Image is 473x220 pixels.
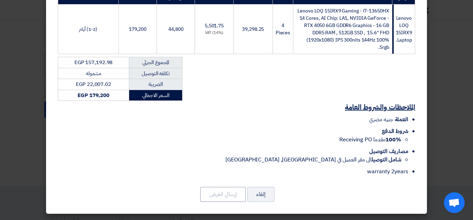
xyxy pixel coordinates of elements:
button: إرسال العرض [200,187,246,202]
span: EGP 22,007.02 [76,80,111,88]
span: مقدما Receiving PO [339,135,401,144]
strong: 100% [385,135,401,144]
li: الى مقر العميل في [GEOGRAPHIC_DATA], [GEOGRAPHIC_DATA] [58,156,401,164]
span: شروط الدفع [382,127,408,135]
strong: شامل التوصيل [372,156,401,164]
td: السعر الاجمالي [129,90,182,101]
td: EGP 157,192.98 [58,57,129,68]
span: (1-2) أيام [79,26,97,33]
span: العملة [395,115,408,124]
strong: EGP 179,200 [78,91,109,99]
span: Lenovo LOQ 15IRX9 Gaming - i7-13650HX 14 Cores, AI Chip: LA1, NVIDIA GeForce - RTX 4050 6GB GDDR6... [297,7,389,51]
li: warranty 2years [58,167,408,176]
span: مصاريف التوصيل [369,147,408,156]
span: جنيه مصري [369,115,393,124]
u: الملاحظات والشروط العامة [345,102,415,112]
td: المجموع الجزئي [129,57,182,68]
span: 5,501.75 [205,22,224,29]
button: إلغاء [247,187,275,202]
span: 44,800 [168,26,183,33]
td: Lenovo LOQ 15IRX9 Laptop. [392,5,415,54]
span: مشموله [86,70,101,77]
div: (14%) VAT [198,30,231,36]
span: 39,298.25 [242,26,264,33]
span: 4 Pieces [276,22,290,36]
td: الضريبة [129,79,182,90]
td: تكلفه التوصيل [129,68,182,79]
div: Open chat [444,192,465,213]
span: 179,200 [129,26,146,33]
